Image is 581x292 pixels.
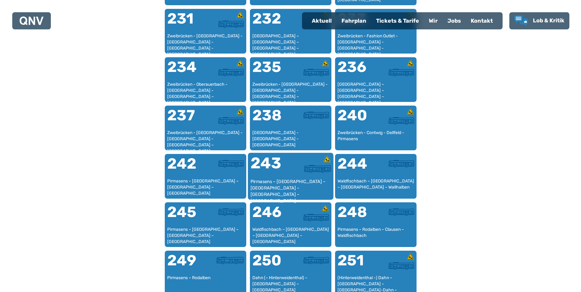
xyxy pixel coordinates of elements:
div: 235 [252,60,291,82]
div: Zweibrücken - [GEOGRAPHIC_DATA] - [GEOGRAPHIC_DATA] - [GEOGRAPHIC_DATA] – [GEOGRAPHIC_DATA] [252,81,329,99]
img: Überlandbus [304,214,329,221]
div: Pirmasens – [GEOGRAPHIC_DATA] – [GEOGRAPHIC_DATA] – [GEOGRAPHIC_DATA] [167,226,244,245]
img: QNV Logo [20,17,43,25]
div: Zweibrücken - [GEOGRAPHIC_DATA] - [GEOGRAPHIC_DATA] - [GEOGRAPHIC_DATA] - [GEOGRAPHIC_DATA] - [GE... [167,33,244,51]
div: 236 [338,60,376,82]
img: Überlandbus [389,262,414,270]
div: Pirmasens – Rodalben – Clausen – Waldfischbach [338,226,414,245]
a: Lob & Kritik [514,15,564,26]
img: Überlandbus [218,117,244,125]
img: Überlandbus [218,208,244,216]
img: Überlandbus [218,160,244,167]
div: 233 [338,11,376,33]
img: Überlandbus [218,69,244,76]
div: 248 [338,205,376,227]
div: [GEOGRAPHIC_DATA] – [GEOGRAPHIC_DATA] – [GEOGRAPHIC_DATA] – [GEOGRAPHIC_DATA] – [GEOGRAPHIC_DATA] [252,33,329,51]
div: Zweibrücken - [GEOGRAPHIC_DATA] - [GEOGRAPHIC_DATA] - [GEOGRAPHIC_DATA] – [GEOGRAPHIC_DATA] [167,130,244,148]
div: Zweibrücken - Oberauerbach - [GEOGRAPHIC_DATA] - [GEOGRAPHIC_DATA] – [GEOGRAPHIC_DATA] [167,81,244,99]
a: Aktuell [307,13,337,29]
img: Überlandbus [389,208,414,216]
img: Überlandbus [389,69,414,76]
a: Tickets & Tarife [371,13,424,29]
div: 245 [167,205,206,227]
a: Jobs [443,13,466,29]
div: 250 [252,253,291,275]
img: Überlandbus [389,117,414,125]
div: [GEOGRAPHIC_DATA] - [GEOGRAPHIC_DATA] - [GEOGRAPHIC_DATA] [252,130,329,148]
div: 231 [167,11,206,33]
div: 232 [252,11,291,33]
a: Wir [424,13,443,29]
div: 243 [250,155,290,178]
div: Waldfischbach – [GEOGRAPHIC_DATA] – [GEOGRAPHIC_DATA] – Wallhalben [338,178,414,196]
div: Pirmasens – [GEOGRAPHIC_DATA] – [GEOGRAPHIC_DATA] – [GEOGRAPHIC_DATA] [167,178,244,196]
div: 249 [167,253,206,275]
div: 238 [252,108,291,130]
div: Zweibrücken - Fashion Outlet - [GEOGRAPHIC_DATA] - [GEOGRAPHIC_DATA] - [GEOGRAPHIC_DATA] [338,33,414,51]
div: 240 [338,108,376,130]
a: Kontakt [466,13,498,29]
div: 234 [167,60,206,82]
img: Überlandbus [389,160,414,167]
img: Überlandbus [304,112,329,119]
span: Lob & Kritik [533,17,564,24]
img: Überlandbus [304,69,329,76]
div: 251 [338,253,376,275]
a: QNV Logo [20,15,43,27]
div: Zweibrücken - Contwig - Dellfeld - Pirmasens [338,130,414,148]
div: 244 [338,156,376,178]
div: Waldfischbach – [GEOGRAPHIC_DATA] – [GEOGRAPHIC_DATA] – [GEOGRAPHIC_DATA] [252,226,329,245]
img: Überlandbus [218,21,244,28]
div: [GEOGRAPHIC_DATA] – [GEOGRAPHIC_DATA] – [GEOGRAPHIC_DATA] – [GEOGRAPHIC_DATA] [338,81,414,99]
img: Überlandbus [304,165,331,173]
div: Pirmasens – [GEOGRAPHIC_DATA] – [GEOGRAPHIC_DATA] – [GEOGRAPHIC_DATA] – [GEOGRAPHIC_DATA] [250,178,331,197]
div: 242 [167,156,206,178]
div: 237 [167,108,206,130]
a: Fahrplan [337,13,371,29]
img: Überlandbus [304,257,329,264]
img: Stadtbus [217,257,244,264]
div: 246 [252,205,291,227]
